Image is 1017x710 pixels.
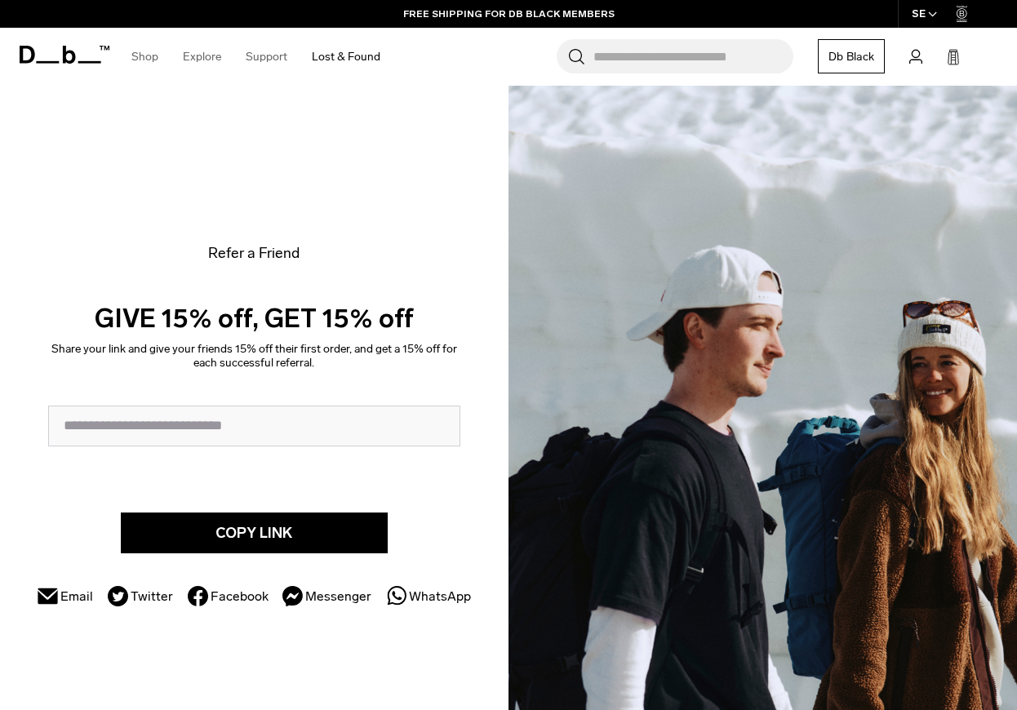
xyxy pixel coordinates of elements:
span: Facebook [211,588,269,604]
div: Refer a Friend [48,244,460,303]
nav: Main Navigation [119,28,393,86]
a: Db Black [818,39,885,73]
span: Messenger [305,588,371,604]
a: Shop [131,28,158,86]
button: WhatsApp [386,586,471,606]
span: COPY LINK [215,524,292,542]
div: GIVE 15% off, GET 15% off [48,303,460,342]
button: Email [38,586,93,606]
button: Submit form [121,513,389,553]
button: Twitter [108,586,173,606]
button: Facebook [188,586,269,606]
span: Twitter [131,588,173,604]
ul: Referral link sharing options [25,586,483,610]
a: Lost & Found [312,28,380,86]
a: Support [246,28,287,86]
button: Messenger [282,586,371,606]
a: Explore [183,28,221,86]
a: FREE SHIPPING FOR DB BLACK MEMBERS [403,7,615,21]
div: Share your link and give your friends 15% off their first order, and get a 15% off for each succe... [48,342,460,370]
span: WhatsApp [409,588,471,604]
span: Email [60,588,93,604]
